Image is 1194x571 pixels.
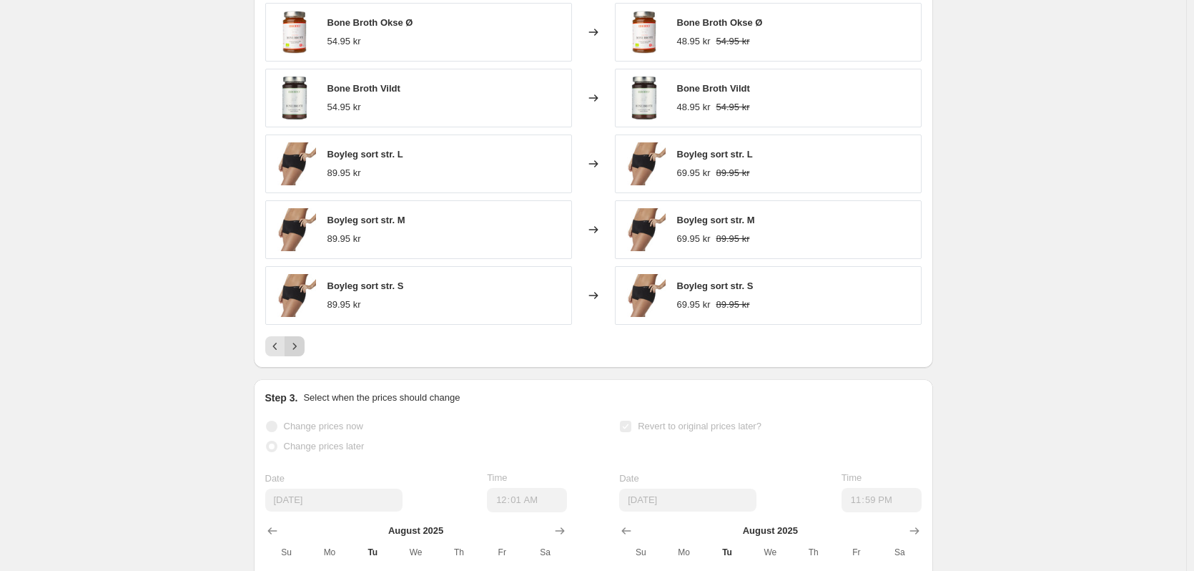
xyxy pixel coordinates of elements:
img: 0ebbfd97-8b86-4a3a-9cbc-ed43a37c9052_80x.jpg [623,11,666,54]
nav: Pagination [265,336,305,356]
div: 54.95 kr [327,100,361,114]
input: 12:00 [487,488,567,512]
img: 7efdb869-98c3-4003-bf41-6b8856441c7d_80x.jpg [623,274,666,317]
div: 89.95 kr [327,232,361,246]
strike: 89.95 kr [716,166,749,180]
div: 89.95 kr [327,298,361,312]
span: Tu [711,547,743,558]
span: Bone Broth Vildt [327,83,400,94]
span: Fr [486,547,518,558]
img: 56a2010b-7459-4dbe-8a3f-7a6907dbc26f_80x.jpg [623,77,666,119]
span: Boyleg sort str. S [677,280,754,291]
button: Show next month, September 2025 [904,521,924,541]
span: Th [443,547,475,558]
span: Boyleg sort str. M [327,215,405,225]
span: We [400,547,431,558]
th: Sunday [619,541,662,564]
span: Su [625,547,656,558]
span: Change prices later [284,441,365,452]
div: 54.95 kr [327,34,361,49]
span: Time [842,472,862,483]
button: Next [285,336,305,356]
div: 69.95 kr [677,166,711,180]
span: Th [797,547,829,558]
img: de5f7556-7761-46b5-a4d5-9db6a29d92ca_80x.jpg [273,142,316,185]
th: Wednesday [749,541,791,564]
span: Sa [884,547,915,558]
th: Saturday [523,541,566,564]
th: Friday [480,541,523,564]
span: Date [265,473,285,484]
img: 9c24ed67-54f1-4d9e-a85d-7dd0d99a0b05_80x.jpg [623,208,666,251]
img: 7efdb869-98c3-4003-bf41-6b8856441c7d_80x.jpg [273,274,316,317]
span: Mo [668,547,700,558]
span: Bone Broth Okse Ø [327,17,413,28]
span: Boyleg sort str. M [677,215,755,225]
span: Mo [314,547,345,558]
th: Tuesday [351,541,394,564]
button: Show previous month, July 2025 [616,521,636,541]
img: 9c24ed67-54f1-4d9e-a85d-7dd0d99a0b05_80x.jpg [273,208,316,251]
span: Change prices now [284,421,363,431]
th: Saturday [878,541,921,564]
strike: 89.95 kr [716,298,749,312]
input: 8/12/2025 [265,489,403,512]
span: Boyleg sort str. S [327,280,404,291]
th: Friday [835,541,878,564]
span: Fr [841,547,872,558]
span: Time [487,472,507,483]
th: Monday [663,541,706,564]
div: 48.95 kr [677,100,711,114]
div: 48.95 kr [677,34,711,49]
span: Boyleg sort str. L [677,149,753,160]
th: Thursday [438,541,480,564]
span: Su [271,547,302,558]
th: Sunday [265,541,308,564]
input: 8/12/2025 [619,489,756,512]
img: 56a2010b-7459-4dbe-8a3f-7a6907dbc26f_80x.jpg [273,77,316,119]
input: 12:00 [842,488,922,512]
span: Revert to original prices later? [638,421,761,431]
p: Select when the prices should change [303,391,460,405]
span: Date [619,473,638,484]
span: We [754,547,786,558]
button: Show next month, September 2025 [550,521,570,541]
th: Wednesday [394,541,437,564]
div: 69.95 kr [677,232,711,246]
img: 0ebbfd97-8b86-4a3a-9cbc-ed43a37c9052_80x.jpg [273,11,316,54]
strike: 54.95 kr [716,100,749,114]
span: Boyleg sort str. L [327,149,403,160]
span: Sa [529,547,561,558]
div: 69.95 kr [677,298,711,312]
th: Thursday [791,541,834,564]
button: Previous [265,336,285,356]
span: Bone Broth Okse Ø [677,17,763,28]
th: Tuesday [706,541,749,564]
div: 89.95 kr [327,166,361,180]
img: de5f7556-7761-46b5-a4d5-9db6a29d92ca_80x.jpg [623,142,666,185]
strike: 54.95 kr [716,34,749,49]
button: Show previous month, July 2025 [262,521,282,541]
th: Monday [308,541,351,564]
span: Tu [357,547,388,558]
h2: Step 3. [265,391,298,405]
strike: 89.95 kr [716,232,749,246]
span: Bone Broth Vildt [677,83,750,94]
